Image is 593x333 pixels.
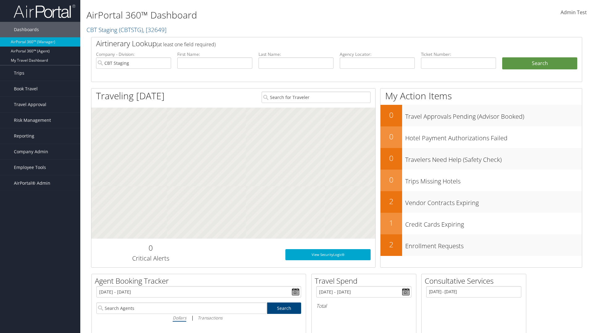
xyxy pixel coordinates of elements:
[177,51,252,57] label: First Name:
[381,234,582,256] a: 2Enrollment Requests
[405,239,582,250] h3: Enrollment Requests
[561,9,587,16] span: Admin Test
[96,243,205,253] h2: 0
[381,239,402,250] h2: 2
[96,254,205,263] h3: Critical Alerts
[96,89,165,102] h1: Traveling [DATE]
[421,51,496,57] label: Ticket Number:
[86,9,420,22] h1: AirPortal 360™ Dashboard
[316,302,411,309] h6: Total
[561,3,587,22] a: Admin Test
[14,65,24,81] span: Trips
[14,97,46,112] span: Travel Approval
[262,92,371,103] input: Search for Traveler
[14,160,46,175] span: Employee Tools
[381,191,582,213] a: 2Vendor Contracts Expiring
[86,26,166,34] a: CBT Staging
[285,249,371,260] a: View SecurityLogic®
[267,302,301,314] a: Search
[381,126,582,148] a: 0Hotel Payment Authorizations Failed
[315,276,416,286] h2: Travel Spend
[14,4,75,18] img: airportal-logo.png
[96,51,171,57] label: Company - Division:
[14,144,48,159] span: Company Admin
[502,57,577,70] button: Search
[340,51,415,57] label: Agency Locator:
[14,22,39,37] span: Dashboards
[96,38,536,49] h2: Airtinerary Lookup
[96,302,267,314] input: Search Agents
[14,175,50,191] span: AirPortal® Admin
[405,174,582,186] h3: Trips Missing Hotels
[198,315,222,321] i: Transactions
[381,218,402,228] h2: 1
[405,131,582,142] h3: Hotel Payment Authorizations Failed
[381,105,582,126] a: 0Travel Approvals Pending (Advisor Booked)
[405,109,582,121] h3: Travel Approvals Pending (Advisor Booked)
[143,26,166,34] span: , [ 32649 ]
[405,195,582,207] h3: Vendor Contracts Expiring
[381,170,582,191] a: 0Trips Missing Hotels
[381,196,402,207] h2: 2
[381,131,402,142] h2: 0
[381,213,582,234] a: 1Credit Cards Expiring
[119,26,143,34] span: ( CBTSTG )
[157,41,216,48] span: (at least one field required)
[95,276,306,286] h2: Agent Booking Tracker
[14,81,38,97] span: Book Travel
[259,51,334,57] label: Last Name:
[96,314,301,322] div: |
[381,153,402,163] h2: 0
[381,89,582,102] h1: My Action Items
[381,110,402,120] h2: 0
[405,152,582,164] h3: Travelers Need Help (Safety Check)
[425,276,526,286] h2: Consultative Services
[14,113,51,128] span: Risk Management
[14,128,34,144] span: Reporting
[381,175,402,185] h2: 0
[381,148,582,170] a: 0Travelers Need Help (Safety Check)
[405,217,582,229] h3: Credit Cards Expiring
[173,315,186,321] i: Dollars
